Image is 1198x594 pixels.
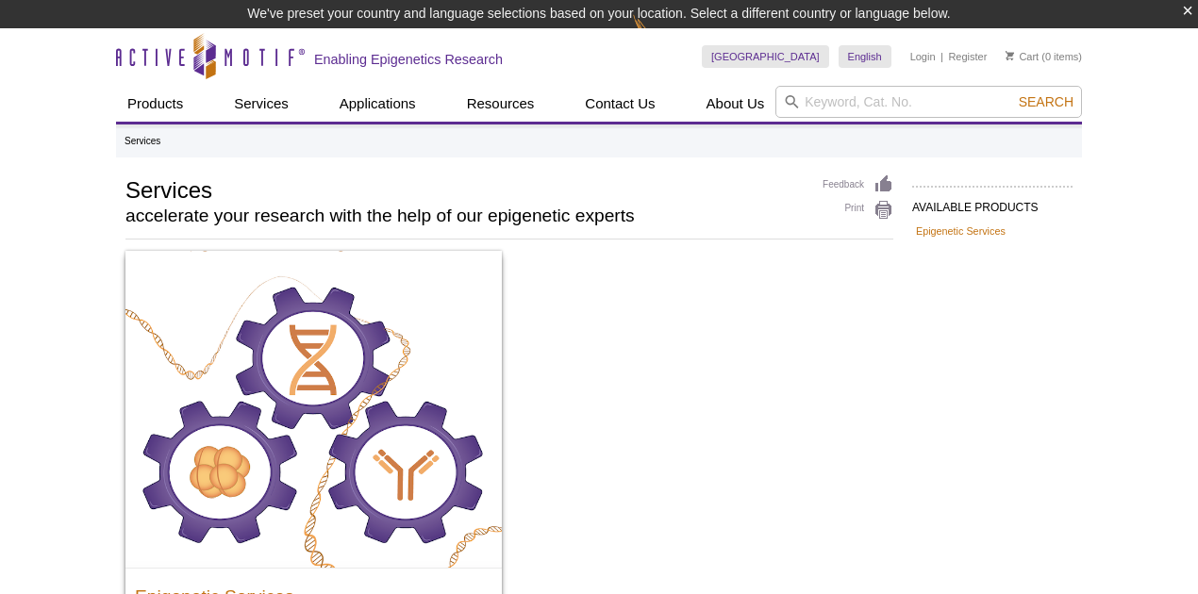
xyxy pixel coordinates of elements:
[1006,45,1082,68] li: (0 items)
[116,86,194,122] a: Products
[633,14,683,58] img: Change Here
[314,51,503,68] h2: Enabling Epigenetics Research
[948,50,987,63] a: Register
[223,86,300,122] a: Services
[940,45,943,68] li: |
[912,186,1073,220] h2: AVAILABLE PRODUCTS
[125,207,804,224] h2: accelerate your research with the help of our epigenetic experts
[916,223,1006,239] a: Epigenetic Services
[910,50,936,63] a: Login
[574,86,666,122] a: Contact Us
[1013,93,1079,110] button: Search
[839,45,891,68] a: English
[1006,50,1039,63] a: Cart
[1006,51,1014,60] img: Your Cart
[1019,94,1073,109] span: Search
[328,86,427,122] a: Applications
[695,86,776,122] a: About Us
[125,251,502,568] img: Active Motif End-to-end Epigenetic Services
[823,174,893,195] a: Feedback
[456,86,546,122] a: Resources
[702,45,829,68] a: [GEOGRAPHIC_DATA]
[775,86,1082,118] input: Keyword, Cat. No.
[125,136,160,146] li: Services
[823,200,893,221] a: Print
[125,174,804,203] h1: Services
